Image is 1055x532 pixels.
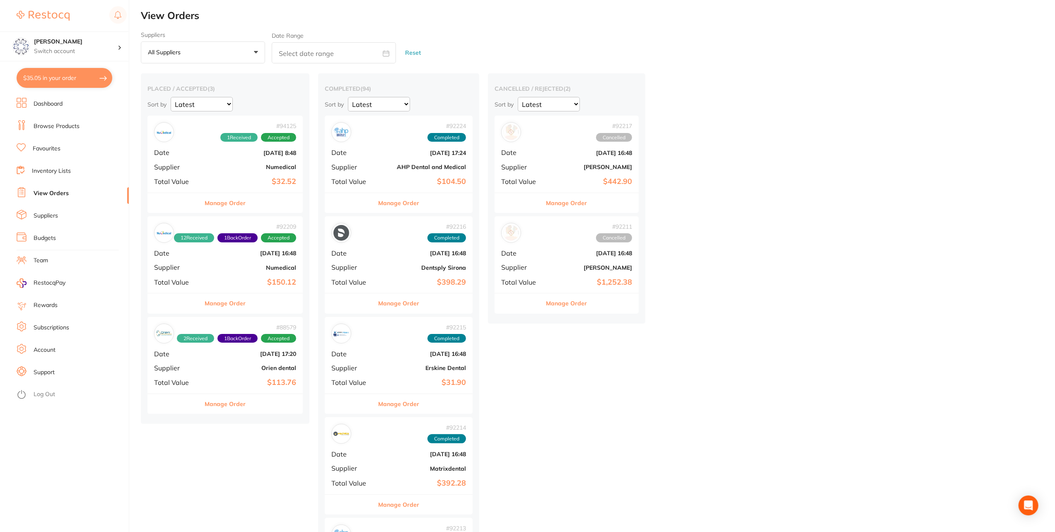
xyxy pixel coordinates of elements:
[495,85,639,92] h2: cancelled / rejected ( 2 )
[378,495,419,515] button: Manage Order
[331,163,374,171] span: Supplier
[333,326,349,341] img: Erskine Dental
[220,133,258,142] span: Received
[427,123,466,129] span: # 92224
[331,278,374,286] span: Total Value
[32,167,71,175] a: Inventory Lists
[381,351,466,357] b: [DATE] 16:48
[501,178,543,185] span: Total Value
[495,101,514,108] p: Sort by
[549,278,632,287] b: $1,252.38
[378,293,419,313] button: Manage Order
[141,10,1055,22] h2: View Orders
[331,264,374,271] span: Supplier
[206,164,296,170] b: Numedical
[34,368,55,377] a: Support
[148,48,184,56] p: All suppliers
[156,225,172,241] img: Numedical
[261,334,296,343] span: Accepted
[331,450,374,458] span: Date
[333,225,349,241] img: Dentsply Sirona
[331,479,374,487] span: Total Value
[17,68,112,88] button: $35.05 in your order
[501,249,543,257] span: Date
[331,379,374,386] span: Total Value
[34,279,65,287] span: RestocqPay
[13,38,29,55] img: Eumundi Dental
[154,249,199,257] span: Date
[427,223,466,230] span: # 92216
[381,177,466,186] b: $104.50
[331,178,374,185] span: Total Value
[546,193,587,213] button: Manage Order
[381,465,466,472] b: Matrixdental
[501,163,543,171] span: Supplier
[549,177,632,186] b: $442.90
[503,124,519,140] img: Adam Dental
[427,324,466,331] span: # 92215
[156,326,172,341] img: Orien dental
[34,100,63,108] a: Dashboard
[427,434,466,443] span: Completed
[34,122,80,131] a: Browse Products
[33,145,60,153] a: Favourites
[501,149,543,156] span: Date
[205,193,246,213] button: Manage Order
[206,378,296,387] b: $113.76
[147,317,303,414] div: Orien dental#885792Received1BackOrderAcceptedDate[DATE] 17:20SupplierOrien dentalTotal Value$113....
[331,149,374,156] span: Date
[34,390,55,399] a: Log Out
[596,233,632,242] span: Cancelled
[154,149,199,156] span: Date
[177,334,214,343] span: Received
[141,31,265,38] label: Suppliers
[34,346,56,354] a: Account
[174,233,214,242] span: Received
[272,32,304,39] label: Date Range
[427,334,466,343] span: Completed
[34,189,69,198] a: View Orders
[154,278,199,286] span: Total Value
[331,364,374,372] span: Supplier
[147,216,303,314] div: Numedical#9220912Received1BackOrderAcceptedDate[DATE] 16:48SupplierNumedicalTotal Value$150.12Man...
[503,225,519,241] img: Henry Schein Halas
[154,163,199,171] span: Supplier
[205,293,246,313] button: Manage Order
[156,124,172,140] img: Numedical
[174,223,296,230] span: # 92209
[596,133,632,142] span: Cancelled
[427,525,466,532] span: # 92213
[261,233,296,242] span: Accepted
[217,233,258,242] span: Back orders
[147,85,303,92] h2: placed / accepted ( 3 )
[154,350,199,358] span: Date
[549,164,632,170] b: [PERSON_NAME]
[549,264,632,271] b: [PERSON_NAME]
[220,123,296,129] span: # 94125
[34,301,58,310] a: Rewards
[154,364,199,372] span: Supplier
[596,123,632,129] span: # 92217
[501,264,543,271] span: Supplier
[17,11,70,21] img: Restocq Logo
[325,101,344,108] p: Sort by
[261,133,296,142] span: Accepted
[549,150,632,156] b: [DATE] 16:48
[325,85,473,92] h2: completed ( 94 )
[501,278,543,286] span: Total Value
[154,264,199,271] span: Supplier
[596,223,632,230] span: # 92211
[427,233,466,242] span: Completed
[206,250,296,256] b: [DATE] 16:48
[381,250,466,256] b: [DATE] 16:48
[381,150,466,156] b: [DATE] 17:24
[17,6,70,25] a: Restocq Logo
[1019,496,1038,515] div: Open Intercom Messenger
[549,250,632,256] b: [DATE] 16:48
[147,101,167,108] p: Sort by
[34,256,48,265] a: Team
[333,124,349,140] img: AHP Dental and Medical
[217,334,258,343] span: Back orders
[206,264,296,271] b: Numedical
[403,42,423,64] button: Reset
